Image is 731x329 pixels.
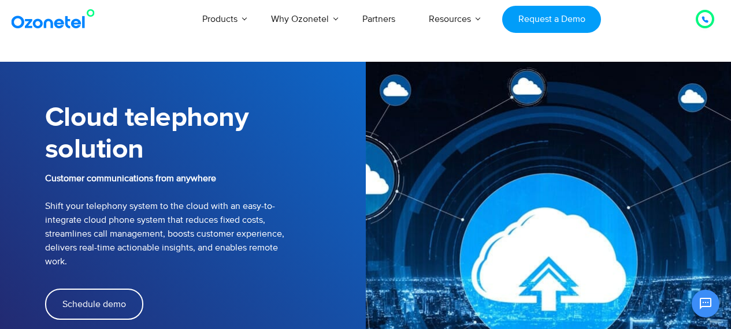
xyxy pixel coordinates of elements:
[62,300,126,309] span: Schedule demo
[45,102,366,166] h1: Cloud telephony solution
[45,171,366,268] p: Shift your telephony system to the cloud with an easy-to-integrate cloud phone system that reduce...
[692,290,719,317] button: Open chat
[45,173,216,184] b: Customer communications from anywhere
[502,6,601,33] a: Request a Demo
[45,289,143,320] a: Schedule demo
